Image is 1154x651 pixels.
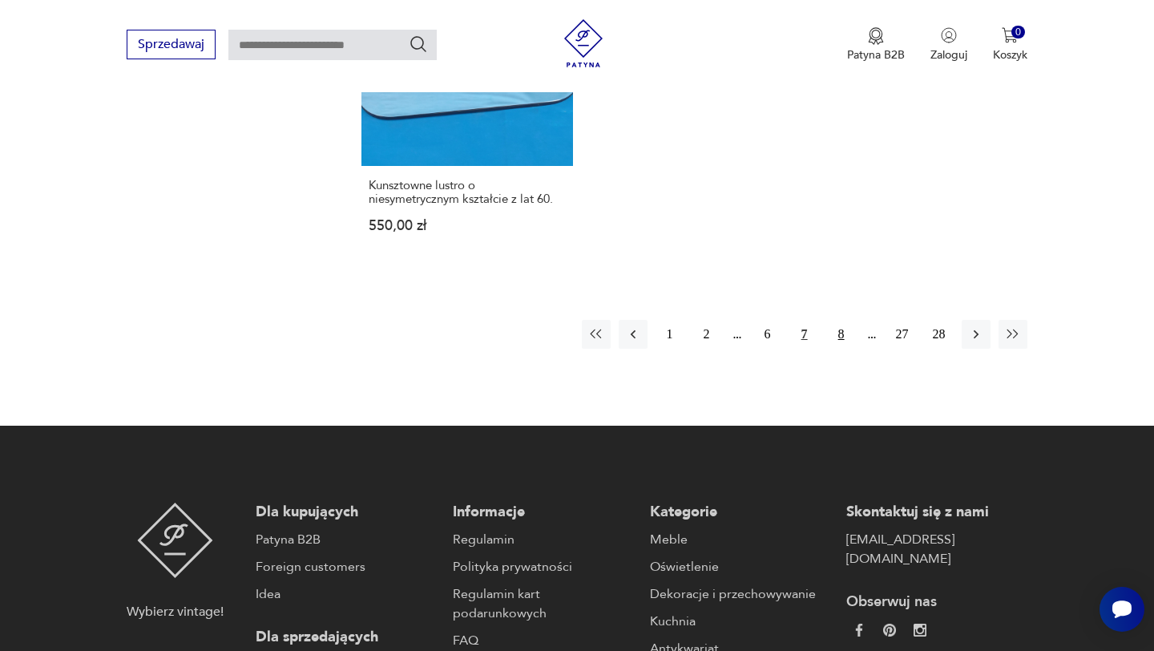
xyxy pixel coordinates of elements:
[127,30,216,59] button: Sprzedawaj
[409,34,428,54] button: Szukaj
[1002,27,1018,43] img: Ikona koszyka
[846,530,1027,568] a: [EMAIL_ADDRESS][DOMAIN_NAME]
[914,624,926,637] img: c2fd9cf7f39615d9d6839a72ae8e59e5.webp
[868,27,884,45] img: Ikona medalu
[790,320,819,349] button: 7
[127,602,224,621] p: Wybierz vintage!
[1100,587,1144,632] iframe: Smartsupp widget button
[650,612,831,631] a: Kuchnia
[453,631,634,650] a: FAQ
[883,624,896,637] img: 37d27d81a828e637adc9f9cb2e3d3a8a.webp
[846,592,1027,612] p: Obserwuj nas
[256,530,437,549] a: Patyna B2B
[993,47,1027,63] p: Koszyk
[847,47,905,63] p: Patyna B2B
[846,503,1027,522] p: Skontaktuj się z nami
[453,584,634,623] a: Regulamin kart podarunkowych
[453,530,634,549] a: Regulamin
[930,47,967,63] p: Zaloguj
[256,503,437,522] p: Dla kupujących
[1011,26,1025,39] div: 0
[650,503,831,522] p: Kategorie
[993,27,1027,63] button: 0Koszyk
[127,40,216,51] a: Sprzedawaj
[827,320,856,349] button: 8
[256,557,437,576] a: Foreign customers
[650,557,831,576] a: Oświetlenie
[256,628,437,647] p: Dla sprzedających
[256,584,437,604] a: Idea
[650,584,831,604] a: Dekoracje i przechowywanie
[753,320,782,349] button: 6
[930,27,967,63] button: Zaloguj
[941,27,957,43] img: Ikonka użytkownika
[369,219,565,232] p: 550,00 zł
[453,557,634,576] a: Polityka prywatności
[692,320,721,349] button: 2
[656,320,684,349] button: 1
[847,27,905,63] a: Ikona medaluPatyna B2B
[453,503,634,522] p: Informacje
[559,19,607,67] img: Patyna - sklep z meblami i dekoracjami vintage
[925,320,954,349] button: 28
[369,179,565,206] h3: Kunsztowne lustro o niesymetrycznym kształcie z lat 60.
[853,624,865,637] img: da9060093f698e4c3cedc1453eec5031.webp
[650,530,831,549] a: Meble
[888,320,917,349] button: 27
[137,503,213,578] img: Patyna - sklep z meblami i dekoracjami vintage
[847,27,905,63] button: Patyna B2B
